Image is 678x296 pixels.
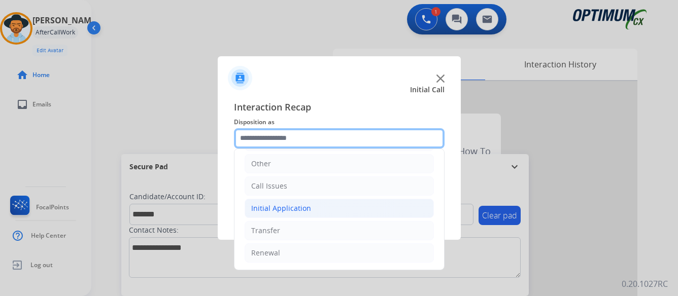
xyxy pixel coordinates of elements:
[251,226,280,236] div: Transfer
[228,66,252,90] img: contactIcon
[410,85,445,95] span: Initial Call
[251,159,271,169] div: Other
[234,100,445,116] span: Interaction Recap
[251,181,287,191] div: Call Issues
[234,116,445,128] span: Disposition as
[251,203,311,213] div: Initial Application
[622,278,668,290] p: 0.20.1027RC
[251,248,280,258] div: Renewal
